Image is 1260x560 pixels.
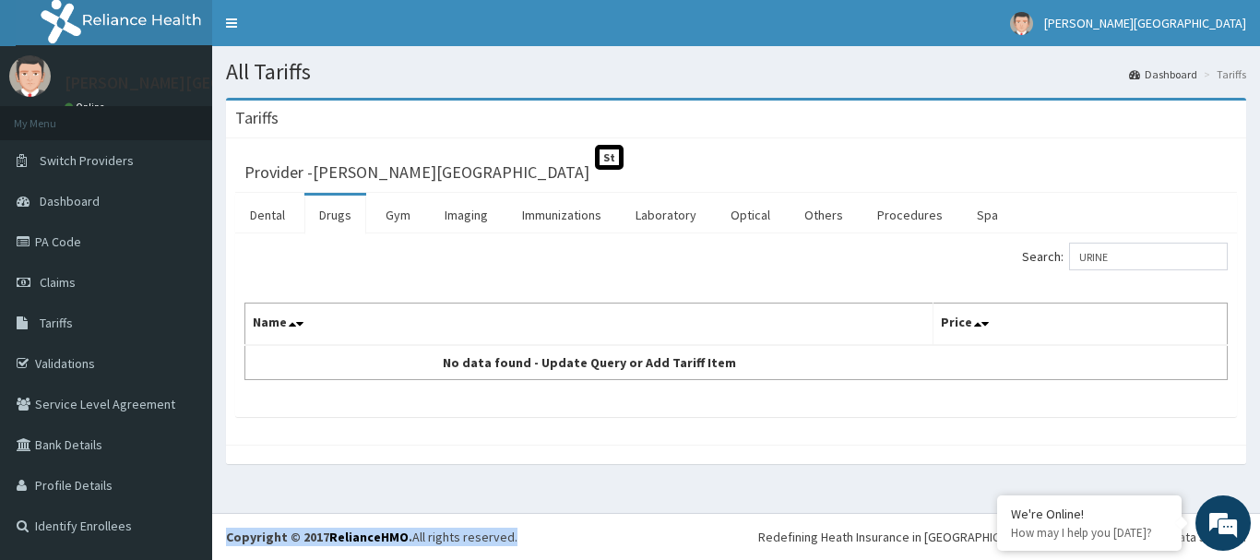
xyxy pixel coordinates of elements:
h3: Provider - [PERSON_NAME][GEOGRAPHIC_DATA] [244,164,589,181]
div: We're Online! [1011,506,1168,522]
a: Procedures [862,196,957,234]
h3: Tariffs [235,110,279,126]
input: Search: [1069,243,1228,270]
a: RelianceHMO [329,529,409,545]
strong: Copyright © 2017 . [226,529,412,545]
span: St [595,145,624,170]
a: Dashboard [1129,66,1197,82]
span: Tariffs [40,315,73,331]
h1: All Tariffs [226,60,1246,84]
a: Gym [371,196,425,234]
th: Price [933,304,1228,346]
a: Dental [235,196,300,234]
a: Online [65,101,109,113]
img: d_794563401_company_1708531726252_794563401 [34,92,75,138]
div: Chat with us now [96,103,310,127]
p: How may I help you today? [1011,525,1168,541]
footer: All rights reserved. [212,513,1260,560]
label: Search: [1022,243,1228,270]
div: Redefining Heath Insurance in [GEOGRAPHIC_DATA] using Telemedicine and Data Science! [758,528,1246,546]
span: [PERSON_NAME][GEOGRAPHIC_DATA] [1044,15,1246,31]
a: Others [790,196,858,234]
li: Tariffs [1199,66,1246,82]
a: Immunizations [507,196,616,234]
img: User Image [9,55,51,97]
img: User Image [1010,12,1033,35]
a: Spa [962,196,1013,234]
td: No data found - Update Query or Add Tariff Item [245,345,933,380]
span: We're online! [107,164,255,351]
th: Name [245,304,933,346]
span: Claims [40,274,76,291]
span: Dashboard [40,193,100,209]
a: Imaging [430,196,503,234]
a: Drugs [304,196,366,234]
span: Switch Providers [40,152,134,169]
a: Optical [716,196,785,234]
div: Minimize live chat window [303,9,347,54]
textarea: Type your message and hit 'Enter' [9,368,351,433]
p: [PERSON_NAME][GEOGRAPHIC_DATA] [65,75,338,91]
a: Laboratory [621,196,711,234]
